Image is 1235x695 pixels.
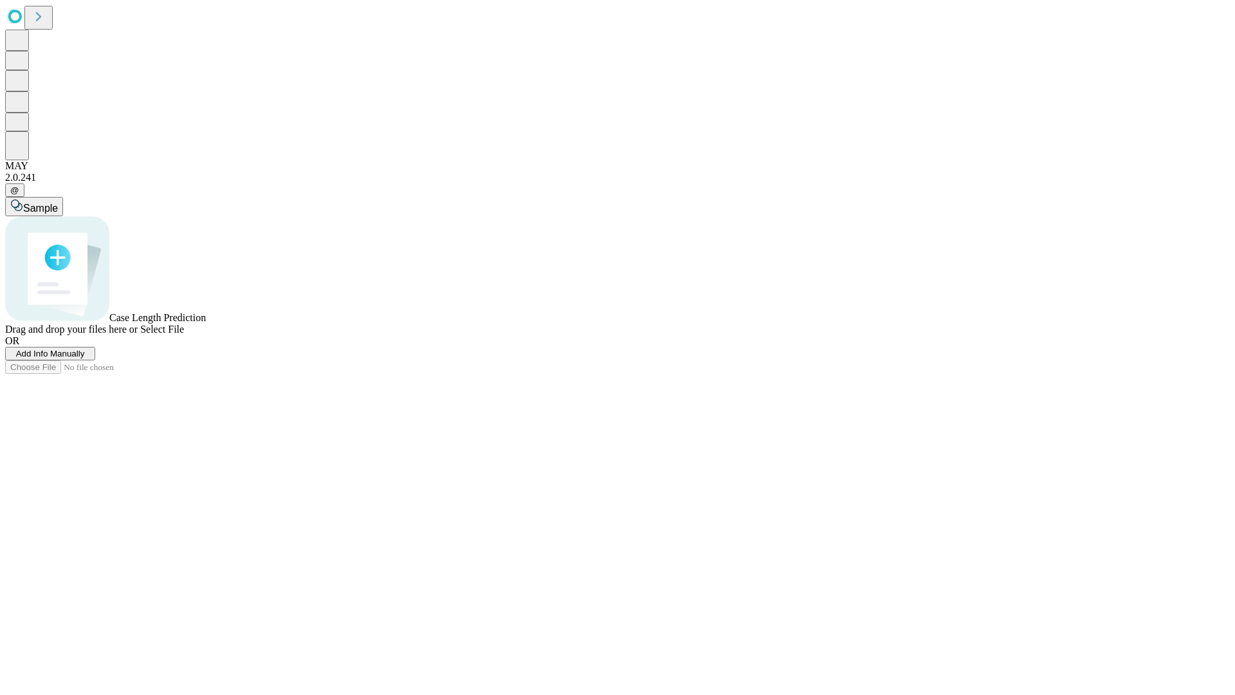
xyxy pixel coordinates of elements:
span: Add Info Manually [16,349,85,358]
button: @ [5,183,24,197]
span: Drag and drop your files here or [5,324,138,335]
span: Case Length Prediction [109,312,206,323]
button: Sample [5,197,63,216]
span: Sample [23,203,58,214]
div: 2.0.241 [5,172,1230,183]
span: OR [5,335,19,346]
span: Select File [140,324,184,335]
div: MAY [5,160,1230,172]
span: @ [10,185,19,195]
button: Add Info Manually [5,347,95,360]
